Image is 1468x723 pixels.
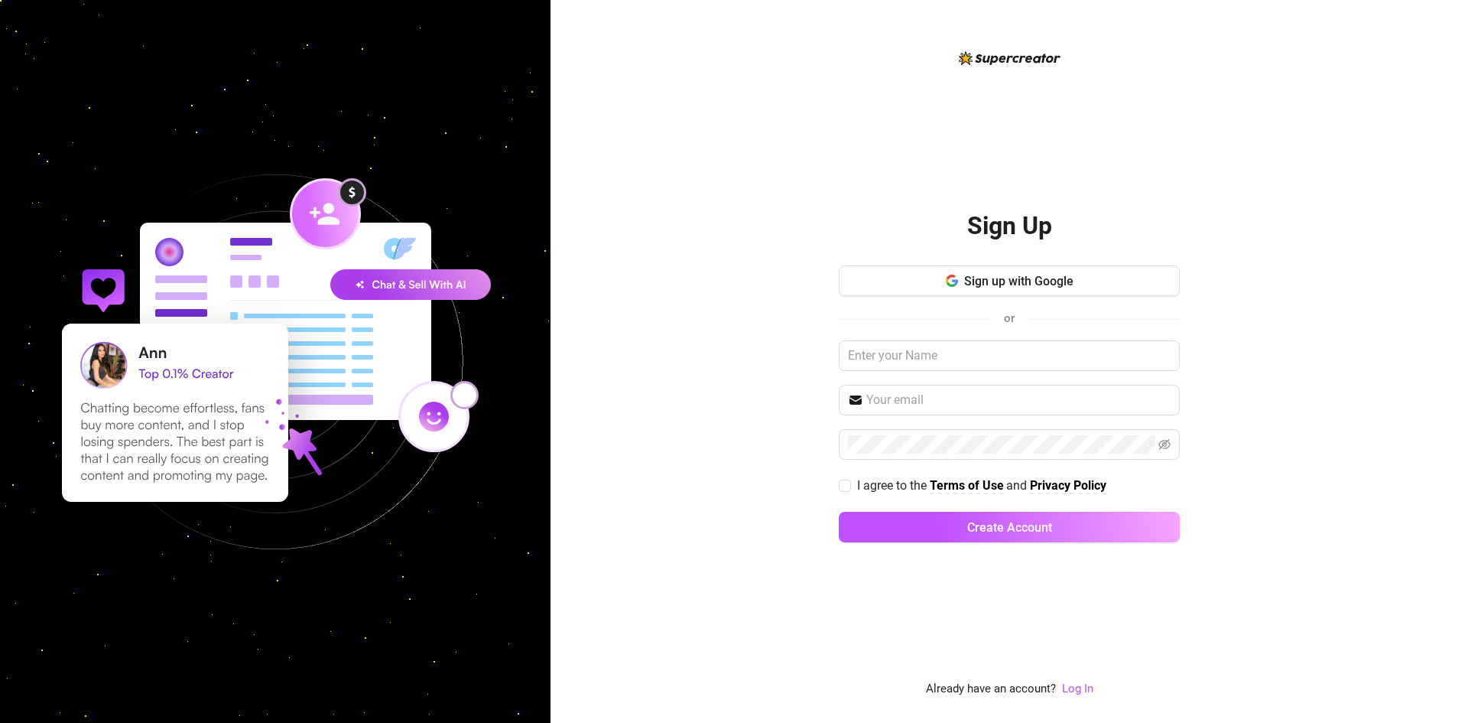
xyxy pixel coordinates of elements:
[11,97,540,627] img: signup-background-D0MIrEPF.svg
[930,478,1004,494] a: Terms of Use
[1004,311,1015,325] span: or
[839,340,1180,371] input: Enter your Name
[959,51,1060,65] img: logo-BBDzfeDw.svg
[926,680,1056,699] span: Already have an account?
[866,391,1171,409] input: Your email
[857,478,930,493] span: I agree to the
[839,265,1180,296] button: Sign up with Google
[967,520,1052,535] span: Create Account
[1158,438,1171,451] span: eye-invisible
[964,274,1073,288] span: Sign up with Google
[839,512,1180,542] button: Create Account
[1030,478,1106,494] a: Privacy Policy
[967,210,1052,242] h2: Sign Up
[1030,478,1106,493] strong: Privacy Policy
[1062,680,1093,699] a: Log In
[1006,478,1030,493] span: and
[1062,682,1093,695] a: Log In
[930,478,1004,493] strong: Terms of Use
